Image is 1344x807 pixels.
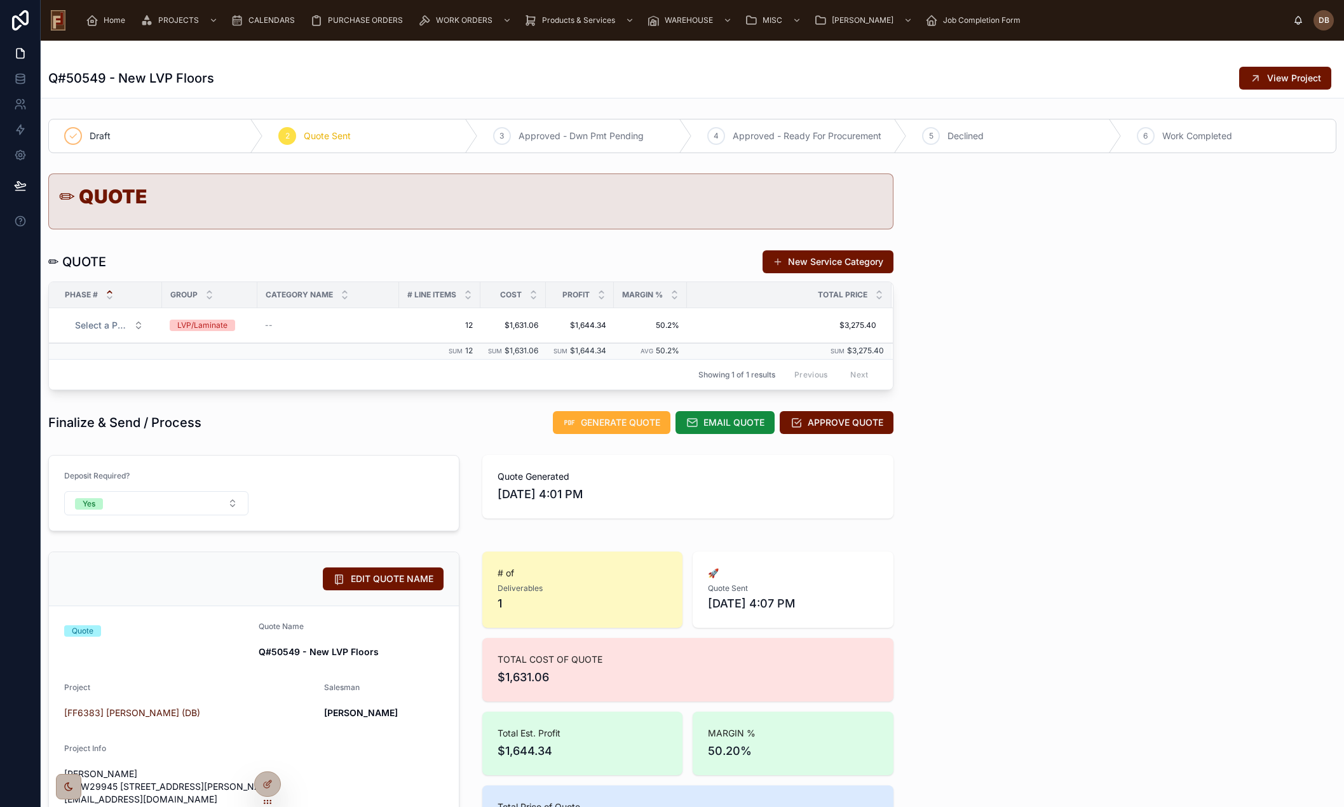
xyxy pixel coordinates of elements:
span: 4 [714,131,719,141]
span: Project Info [64,743,106,753]
a: [PERSON_NAME] [810,9,919,32]
span: 1 [498,595,667,613]
span: COST [500,290,522,300]
a: PURCHASE ORDERS [306,9,412,32]
span: GENERATE QUOTE [581,416,660,429]
span: Total Est. Profit [498,727,667,740]
span: Total Price [818,290,867,300]
span: EDIT QUOTE NAME [351,573,433,585]
span: EMAIL QUOTE [703,416,764,429]
span: 12 [465,346,473,355]
button: New Service Category [763,250,893,273]
button: Select Button [65,314,154,337]
span: MISC [763,15,782,25]
span: Select a Phase # [75,319,128,332]
span: MARGIN % [708,727,878,740]
span: Quote Generated [498,470,878,483]
span: -- [265,320,273,330]
span: APPROVE QUOTE [808,416,883,429]
span: Work Completed [1162,130,1232,142]
h1: Finalize & Send / Process [48,414,201,431]
span: Showing 1 of 1 results [698,370,775,380]
span: $3,275.40 [847,346,884,355]
span: Products & Services [542,15,615,25]
span: Quote Sent [708,583,748,593]
div: LVP/Laminate [177,320,227,331]
span: Category Name [266,290,333,300]
a: WORK ORDERS [414,9,518,32]
span: # of [498,567,667,580]
span: View Project [1267,72,1321,85]
span: $1,644.34 [570,346,606,355]
a: [FF6383] [PERSON_NAME] (DB) [64,707,200,719]
button: EMAIL QUOTE [675,411,775,434]
span: Job Completion Form [943,15,1021,25]
a: Job Completion Form [921,9,1029,32]
span: WAREHOUSE [665,15,713,25]
a: 50.2% [621,320,679,330]
a: PROJECTS [137,9,224,32]
span: 2 [285,131,290,141]
span: 5 [929,131,933,141]
a: CALENDARS [227,9,304,32]
a: MISC [741,9,808,32]
span: Deliverables [498,583,543,593]
span: Quote Name [259,621,304,631]
span: Home [104,15,125,25]
span: $1,631.06 [505,346,538,355]
span: Quote Sent [304,130,351,142]
a: $1,631.06 [488,320,538,330]
h1: ✏ QUOTE [59,187,883,206]
a: WAREHOUSE [643,9,738,32]
span: PURCHASE ORDERS [328,15,403,25]
span: WORK ORDERS [436,15,492,25]
button: Select Button [64,491,248,515]
strong: [PERSON_NAME] [324,707,398,718]
h1: ✏ QUOTE [48,253,106,271]
span: [PERSON_NAME] [832,15,893,25]
span: Group [170,290,198,300]
a: 12 [407,320,473,330]
button: APPROVE QUOTE [780,411,893,434]
span: PROFIT [562,290,590,300]
span: $1,644.34 [498,742,667,760]
a: $3,275.40 [688,320,876,330]
span: Salesman [324,682,360,692]
small: Sum [449,348,463,355]
div: scrollable content [76,6,1293,34]
button: EDIT QUOTE NAME [323,567,444,590]
small: Sum [553,348,567,355]
span: DB [1319,15,1329,25]
span: 3 [499,131,504,141]
span: 🚀 [708,567,878,580]
span: Deposit Required? [64,471,130,480]
div: # ✏ QUOTE [59,187,883,206]
span: CALENDARS [248,15,295,25]
button: View Project [1239,67,1331,90]
span: TOTAL COST OF QUOTE [498,653,878,666]
span: MARGIN % [622,290,663,300]
span: # Line Items [407,290,456,300]
span: 50.20% [708,742,878,760]
small: Avg [641,348,653,355]
span: Approved - Dwn Pmt Pending [519,130,644,142]
span: [DATE] 4:01 PM [498,485,878,503]
span: 50.2% [656,346,679,355]
span: Draft [90,130,111,142]
span: 6 [1143,131,1148,141]
img: App logo [51,10,65,31]
a: LVP/Laminate [170,320,250,331]
a: $1,644.34 [553,320,606,330]
div: Yes [83,498,95,510]
h1: Q#50549 - New LVP Floors [48,69,214,87]
strong: Q#50549 - New LVP Floors [259,646,379,657]
span: PROJECTS [158,15,199,25]
a: -- [265,320,391,330]
a: Home [82,9,134,32]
